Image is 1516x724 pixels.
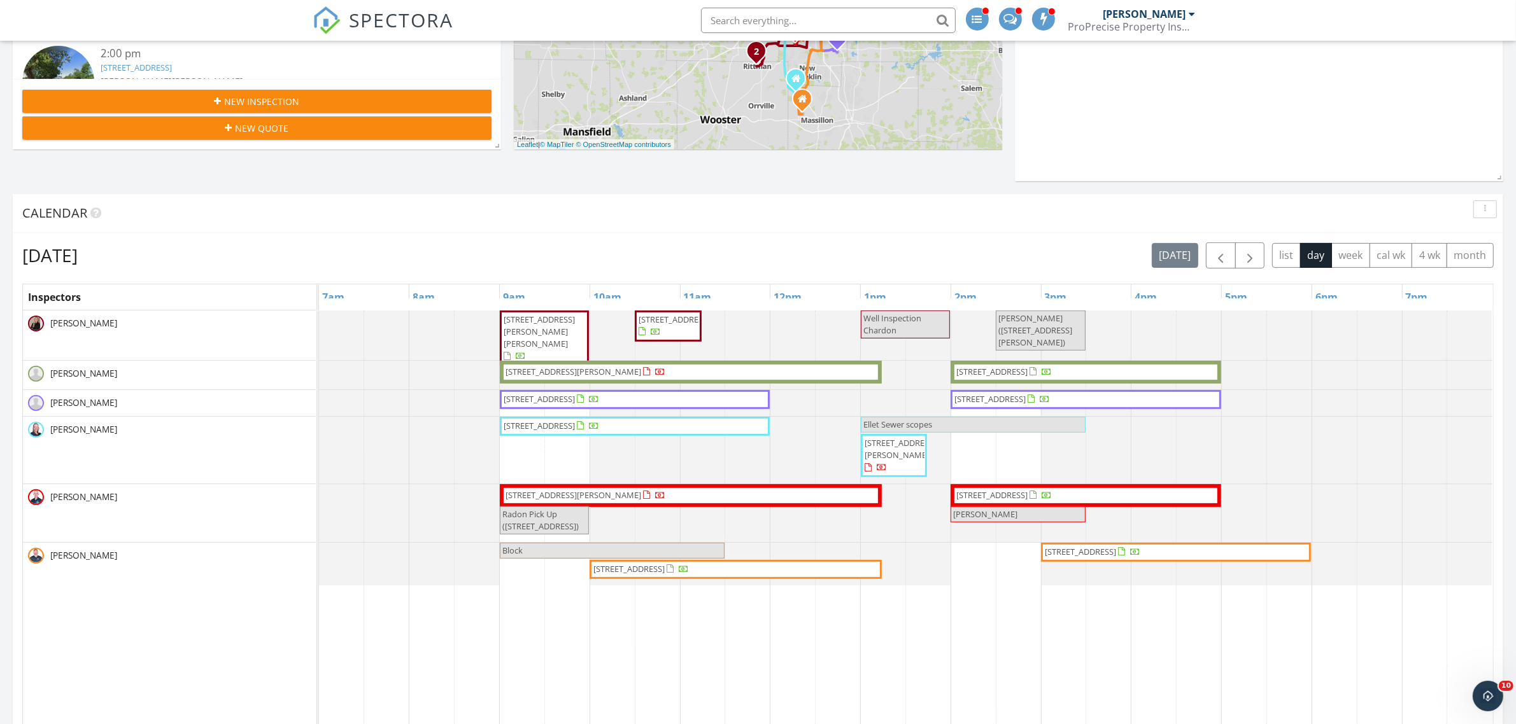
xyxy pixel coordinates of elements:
[956,489,1028,501] span: [STREET_ADDRESS]
[101,62,172,73] a: [STREET_ADDRESS]
[951,287,980,307] a: 2pm
[506,489,641,501] span: [STREET_ADDRESS][PERSON_NAME]
[861,287,889,307] a: 1pm
[506,366,641,377] span: [STREET_ADDRESS][PERSON_NAME]
[28,489,44,505] img: facetune_11082024131449.jpeg
[504,393,575,405] span: [STREET_ADDRESS]
[225,95,300,108] span: New Inspection
[593,563,665,574] span: [STREET_ADDRESS]
[576,141,671,148] a: © OpenStreetMap contributors
[22,242,78,268] h2: [DATE]
[500,287,528,307] a: 9am
[517,141,538,148] a: Leaflet
[236,122,289,135] span: New Quote
[1447,243,1494,268] button: month
[1103,8,1186,20] div: [PERSON_NAME]
[1272,243,1301,268] button: list
[502,545,523,556] span: Block
[48,549,120,562] span: [PERSON_NAME]
[28,422,44,438] img: facetune_11082024132142.jpeg
[28,316,44,331] img: img_2674.jpeg
[837,37,845,45] div: 1534 Front St , Lakemore, OH 44221
[319,287,348,307] a: 7am
[1403,287,1431,307] a: 7pm
[313,6,341,34] img: The Best Home Inspection Software - Spectora
[1412,243,1447,268] button: 4 wk
[48,317,120,330] span: [PERSON_NAME]
[504,314,575,349] span: [STREET_ADDRESS][PERSON_NAME][PERSON_NAME]
[956,366,1028,377] span: [STREET_ADDRESS]
[22,204,87,221] span: Calendar
[172,75,243,87] span: [PERSON_NAME]
[701,8,956,33] input: Search everything...
[1206,242,1236,268] button: Previous day
[1473,681,1503,711] iframe: Intercom live chat
[101,46,453,62] div: 2:00 pm
[22,90,492,113] button: New Inspection
[350,6,454,33] span: SPECTORA
[409,287,438,307] a: 8am
[1235,242,1265,268] button: Next day
[1131,287,1160,307] a: 4pm
[48,396,120,409] span: [PERSON_NAME]
[835,34,840,43] i: 2
[590,287,625,307] a: 10am
[1300,243,1332,268] button: day
[22,116,492,139] button: New Quote
[28,548,44,564] img: img_5072.png
[22,46,492,145] a: 2:00 pm [STREET_ADDRESS] [PERSON_NAME][PERSON_NAME] 1 hours and 11 minutes drive time 50.0 miles
[639,314,710,325] span: [STREET_ADDRESS]
[1312,287,1341,307] a: 6pm
[48,423,120,436] span: [PERSON_NAME]
[313,17,454,44] a: SPECTORA
[1152,243,1198,268] button: [DATE]
[1045,546,1116,557] span: [STREET_ADDRESS]
[514,139,674,150] div: |
[754,48,759,57] i: 2
[28,366,44,382] img: default-user-f0147aede5fd5fa78ca7ade42f37bd4542148d508eef1c3d3ea960f66861d68b.jpg
[863,312,921,336] span: Well Inspection Chardon
[770,287,805,307] a: 12pm
[756,51,764,59] div: 181 N 1st St, Rittman, OH 44270
[998,312,1072,348] span: [PERSON_NAME] ([STREET_ADDRESS][PERSON_NAME])
[954,393,1026,405] span: [STREET_ADDRESS]
[101,75,172,87] span: [PERSON_NAME]
[865,437,936,461] span: [STREET_ADDRESS][PERSON_NAME]
[48,367,120,380] span: [PERSON_NAME]
[28,290,81,304] span: Inspectors
[796,78,804,86] div: 460 Bob, Canal Fulton OH 44614
[863,419,932,430] span: Ellet Sewer scopes
[48,491,120,503] span: [PERSON_NAME]
[802,99,810,106] div: 2388 Parkbrook St Nw , Massillon OH 44647
[502,508,579,532] span: Radon Pick Up ([STREET_ADDRESS])
[1370,243,1413,268] button: cal wk
[1499,681,1513,691] span: 10
[1042,287,1070,307] a: 3pm
[953,508,1017,520] span: [PERSON_NAME]
[540,141,574,148] a: © MapTiler
[1331,243,1370,268] button: week
[22,46,94,118] img: streetview
[681,287,715,307] a: 11am
[1222,287,1250,307] a: 5pm
[1068,20,1196,33] div: ProPrecise Property Inspections LLC.
[504,420,575,431] span: [STREET_ADDRESS]
[28,395,44,411] img: default-user-f0147aede5fd5fa78ca7ade42f37bd4542148d508eef1c3d3ea960f66861d68b.jpg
